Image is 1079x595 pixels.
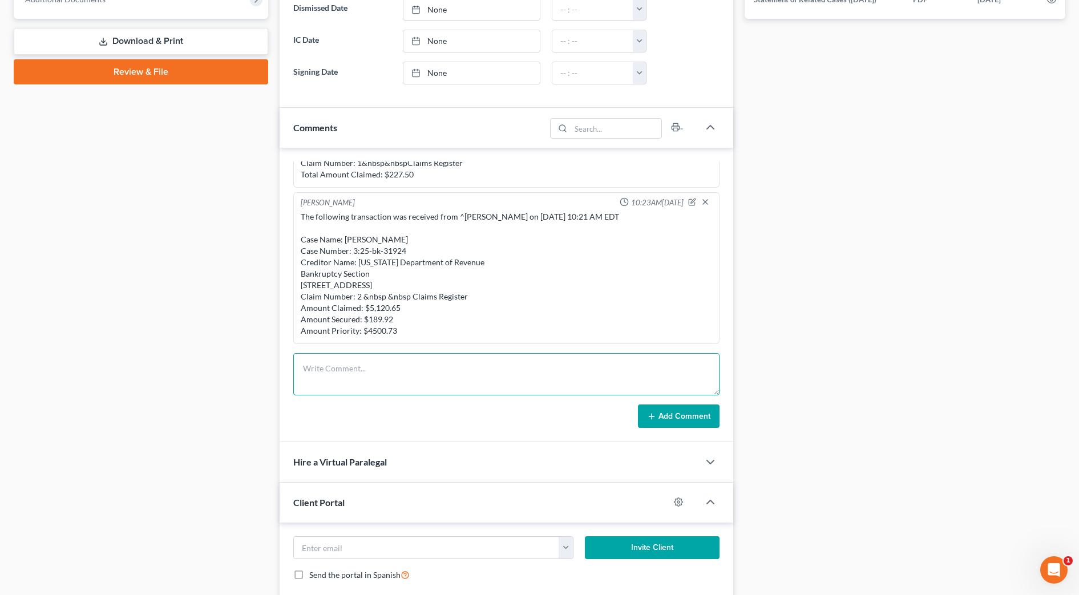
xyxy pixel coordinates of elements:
label: IC Date [288,30,397,52]
a: Review & File [14,59,268,84]
input: Search... [571,119,661,138]
div: The following transaction was received from ^[PERSON_NAME] on [DATE] 10:21 AM EDT Case Name: [PER... [301,211,712,337]
a: None [403,62,540,84]
button: Add Comment [638,404,720,428]
a: None [403,30,540,52]
input: -- : -- [552,62,633,84]
a: Download & Print [14,28,268,55]
button: Invite Client [585,536,720,559]
span: 1 [1064,556,1073,565]
span: Hire a Virtual Paralegal [293,456,387,467]
span: Send the portal in Spanish [309,570,401,580]
iframe: Intercom live chat [1040,556,1068,584]
span: Comments [293,122,337,133]
input: -- : -- [552,30,633,52]
span: 10:23AM[DATE] [631,197,684,208]
input: Enter email [294,537,560,558]
span: Client Portal [293,497,345,508]
label: Signing Date [288,62,397,84]
div: [PERSON_NAME] [301,197,355,209]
